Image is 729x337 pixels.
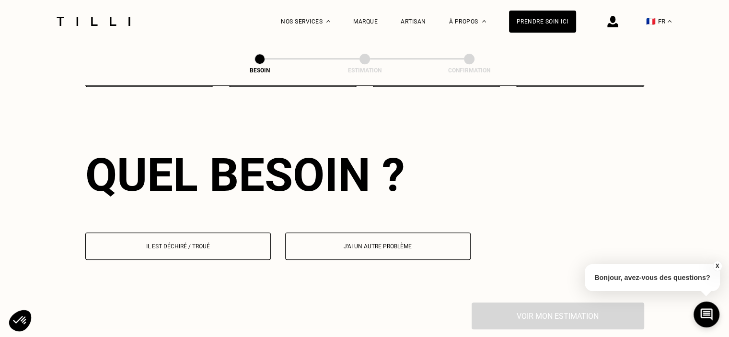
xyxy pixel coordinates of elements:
[53,17,134,26] img: Logo du service de couturière Tilli
[85,148,644,202] div: Quel besoin ?
[607,16,618,27] img: icône connexion
[353,18,378,25] a: Marque
[85,232,271,260] button: Il est déchiré / troué
[646,17,656,26] span: 🇫🇷
[326,20,330,23] img: Menu déroulant
[317,67,413,74] div: Estimation
[290,243,465,250] p: J‘ai un autre problème
[212,67,308,74] div: Besoin
[482,20,486,23] img: Menu déroulant à propos
[712,261,722,271] button: X
[585,264,720,291] p: Bonjour, avez-vous des questions?
[91,243,266,250] p: Il est déchiré / troué
[401,18,426,25] a: Artisan
[285,232,471,260] button: J‘ai un autre problème
[509,11,576,33] a: Prendre soin ici
[668,20,671,23] img: menu déroulant
[421,67,517,74] div: Confirmation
